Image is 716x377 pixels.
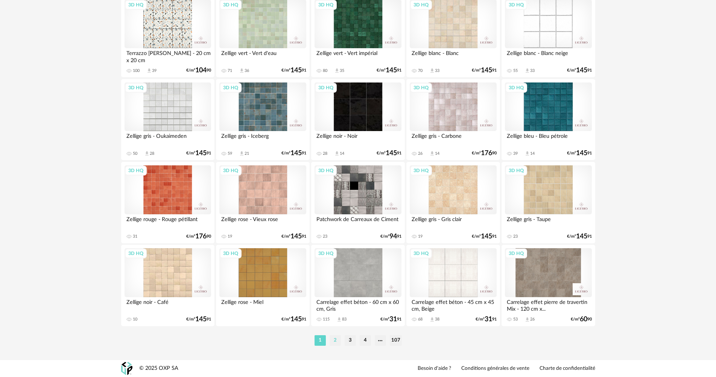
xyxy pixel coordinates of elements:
div: 28 [323,151,327,156]
div: Zellige gris - Gris clair [410,214,496,229]
div: 68 [418,317,423,322]
div: 53 [513,317,518,322]
div: €/m² 90 [186,68,211,73]
span: Download icon [336,317,342,322]
div: 70 [418,68,423,73]
div: 50 [133,151,137,156]
div: Zellige gris - Oukaimeden [125,131,211,146]
span: Download icon [239,151,245,156]
div: Zellige gris - Iceberg [219,131,306,146]
div: €/m² 91 [186,317,211,322]
span: 145 [290,151,302,156]
div: €/m² 91 [281,317,306,322]
span: 145 [576,68,587,73]
li: 2 [330,335,341,346]
div: 55 [513,68,518,73]
a: Besoin d'aide ? [418,365,451,372]
span: 145 [576,234,587,239]
div: 19 [418,234,423,239]
span: 31 [485,317,492,322]
div: Terrazzo [PERSON_NAME] - 20 cm x 20 cm [125,48,211,63]
span: 176 [481,151,492,156]
div: Zellige rose - Vieux rose [219,214,306,229]
div: 3D HQ [315,249,337,258]
div: 39 [513,151,518,156]
div: 3D HQ [410,249,432,258]
a: 3D HQ Zellige noir - Café 10 €/m²14591 [121,245,214,326]
div: 21 [245,151,249,156]
span: 145 [386,68,397,73]
span: 104 [195,68,207,73]
a: 3D HQ Zellige rouge - Rouge pétillant 31 €/m²17690 [121,162,214,243]
a: 3D HQ Zellige rose - Vieux rose 19 €/m²14591 [216,162,309,243]
div: Zellige noir - Noir [315,131,401,146]
span: 145 [195,151,207,156]
div: 3D HQ [410,83,432,93]
div: €/m² 91 [476,317,497,322]
a: 3D HQ Zellige gris - Carbone 26 Download icon 14 €/m²17690 [406,79,500,160]
span: Download icon [146,68,152,73]
div: 36 [245,68,249,73]
div: 71 [228,68,232,73]
a: 3D HQ Zellige gris - Iceberg 59 Download icon 21 €/m²14591 [216,79,309,160]
span: 176 [195,234,207,239]
span: 145 [195,317,207,322]
a: Charte de confidentialité [540,365,595,372]
div: 3D HQ [505,83,527,93]
li: 3 [345,335,356,346]
div: 10 [133,317,137,322]
div: €/m² 91 [567,234,592,239]
div: €/m² 90 [472,151,497,156]
span: 145 [386,151,397,156]
span: Download icon [144,151,150,156]
div: 14 [530,151,535,156]
div: Zellige blanc - Blanc neige [505,48,591,63]
div: Zellige bleu - Bleu pétrole [505,131,591,146]
span: 145 [290,68,302,73]
div: Carrelage effet pierre de travertin Mix - 120 cm x... [505,297,591,312]
div: Zellige gris - Carbone [410,131,496,146]
div: 33 [435,68,439,73]
span: Download icon [524,151,530,156]
a: 3D HQ Carrelage effet pierre de travertin Mix - 120 cm x... 53 Download icon 26 €/m²6090 [502,245,595,326]
div: €/m² 91 [377,68,401,73]
div: 26 [418,151,423,156]
span: 60 [580,317,587,322]
span: Download icon [524,68,530,73]
a: 3D HQ Carrelage effet béton - 45 cm x 45 cm, Beige 68 Download icon 38 €/m²3191 [406,245,500,326]
span: 145 [290,317,302,322]
span: 145 [290,234,302,239]
div: Zellige gris - Taupe [505,214,591,229]
div: 38 [435,317,439,322]
div: 39 [152,68,157,73]
div: 3D HQ [410,166,432,176]
span: Download icon [429,317,435,322]
div: €/m² 91 [281,151,306,156]
span: Download icon [334,68,340,73]
div: 33 [530,68,535,73]
div: 35 [340,68,344,73]
div: Carrelage effet béton - 45 cm x 45 cm, Beige [410,297,496,312]
div: 3D HQ [315,166,337,176]
span: 145 [481,234,492,239]
div: 3D HQ [125,83,147,93]
div: 3D HQ [220,249,242,258]
span: 145 [576,151,587,156]
div: 28 [150,151,154,156]
span: Download icon [429,68,435,73]
div: Carrelage effet béton - 60 cm x 60 cm, Gris [315,297,401,312]
a: 3D HQ Zellige gris - Taupe 23 €/m²14591 [502,162,595,243]
div: 59 [228,151,232,156]
div: €/m² 90 [186,234,211,239]
a: 3D HQ Zellige gris - Oukaimeden 50 Download icon 28 €/m²14591 [121,79,214,160]
div: €/m² 91 [567,68,592,73]
span: 145 [481,68,492,73]
a: 3D HQ Zellige bleu - Bleu pétrole 39 Download icon 14 €/m²14591 [502,79,595,160]
div: 3D HQ [505,166,527,176]
li: 107 [390,335,402,346]
div: 3D HQ [505,249,527,258]
div: 23 [513,234,518,239]
div: €/m² 91 [472,68,497,73]
a: 3D HQ Zellige gris - Gris clair 19 €/m²14591 [406,162,500,243]
div: 100 [133,68,140,73]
